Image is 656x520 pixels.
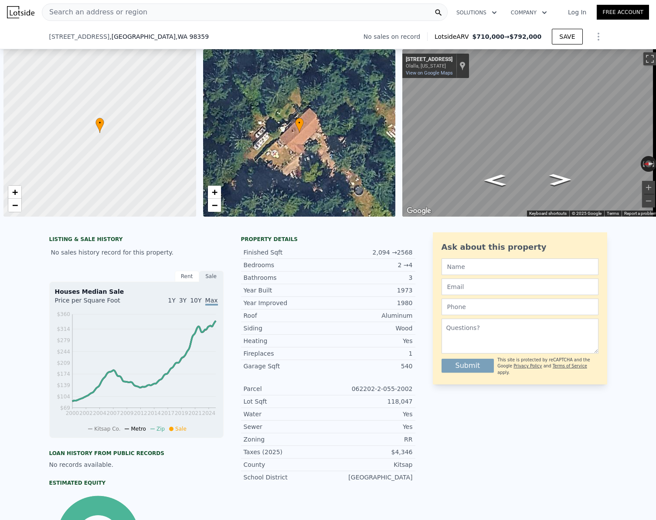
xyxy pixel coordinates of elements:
button: Show Options [590,28,607,45]
div: Parcel [244,384,328,393]
tspan: $104 [57,394,70,400]
div: [GEOGRAPHIC_DATA] [328,473,413,482]
tspan: 2004 [93,410,106,416]
div: This site is protected by reCAPTCHA and the Google and apply. [497,357,598,376]
div: County [244,460,328,469]
div: Year Built [244,286,328,295]
span: • [295,119,304,127]
span: $792,000 [510,33,542,40]
tspan: $314 [57,326,70,332]
input: Phone [442,299,598,315]
a: View on Google Maps [406,70,453,76]
div: Yes [328,410,413,418]
div: 1973 [328,286,413,295]
button: Rotate counterclockwise [641,156,646,172]
span: © 2025 Google [572,211,602,216]
span: + [211,187,217,197]
img: Google [404,205,433,217]
a: Zoom out [8,199,21,212]
div: • [95,118,104,133]
div: $4,346 [328,448,413,456]
div: No records available. [49,460,224,469]
span: $710,000 [472,33,504,40]
div: Year Improved [244,299,328,307]
tspan: $244 [57,349,70,355]
div: 2 → 4 [328,261,413,269]
div: 540 [328,362,413,370]
span: Sale [175,426,187,432]
div: Kitsap [328,460,413,469]
a: Open this area in Google Maps (opens a new window) [404,205,433,217]
span: − [12,200,18,211]
div: No sales history record for this property. [49,245,224,260]
tspan: 2002 [79,410,93,416]
span: , [GEOGRAPHIC_DATA] [109,32,209,41]
button: SAVE [552,29,582,44]
div: 3 [328,273,413,282]
a: Terms [607,211,619,216]
div: Finished Sqft [244,248,328,257]
div: Taxes (2025) [244,448,328,456]
tspan: $139 [57,382,70,388]
a: Free Account [597,5,649,20]
span: Search an address or region [42,7,147,17]
span: • [95,119,104,127]
div: 062202-2-055-2002 [328,384,413,393]
a: Zoom in [208,186,221,199]
div: • [295,118,304,133]
button: Zoom in [642,181,655,194]
input: Name [442,258,598,275]
div: Zoning [244,435,328,444]
button: Zoom out [642,194,655,207]
div: Olalla, [US_STATE] [406,63,452,69]
div: Roof [244,311,328,320]
button: Submit [442,359,494,373]
span: Max [205,297,218,306]
span: 10Y [190,297,201,304]
span: + [12,187,18,197]
div: Yes [328,336,413,345]
div: No sales on record [364,32,427,41]
div: Yes [328,422,413,431]
div: Rent [175,271,199,282]
tspan: 2021 [188,410,202,416]
a: Show location on map [459,61,466,71]
div: Bathrooms [244,273,328,282]
div: 2,094 → 2568 [328,248,413,257]
div: Estimated Equity [49,479,224,486]
div: 1 [328,349,413,358]
div: LISTING & SALE HISTORY [49,236,224,245]
div: 118,047 [328,397,413,406]
div: Ask about this property [442,241,598,253]
tspan: 2007 [106,410,120,416]
div: RR [328,435,413,444]
a: Zoom out [208,199,221,212]
img: Lotside [7,6,34,18]
span: [STREET_ADDRESS] [49,32,110,41]
div: Water [244,410,328,418]
span: Zip [156,426,165,432]
a: Zoom in [8,186,21,199]
tspan: 2017 [161,410,174,416]
tspan: $209 [57,360,70,366]
span: → [472,32,541,41]
span: Metro [131,426,146,432]
div: Siding [244,324,328,333]
a: Privacy Policy [513,364,542,368]
tspan: $69 [60,405,70,411]
span: 3Y [179,297,187,304]
path: Go North, Bandix Rd SE [475,172,516,189]
div: Price per Square Foot [55,296,136,310]
tspan: 2019 [174,410,188,416]
button: Solutions [449,5,504,20]
div: Sewer [244,422,328,431]
div: Property details [241,236,415,243]
path: Go South, Bandix Rd SE [540,171,581,188]
div: Heating [244,336,328,345]
div: Lot Sqft [244,397,328,406]
tspan: $360 [57,311,70,317]
div: Fireplaces [244,349,328,358]
tspan: 2012 [134,410,147,416]
span: Lotside ARV [435,32,472,41]
div: Garage Sqft [244,362,328,370]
